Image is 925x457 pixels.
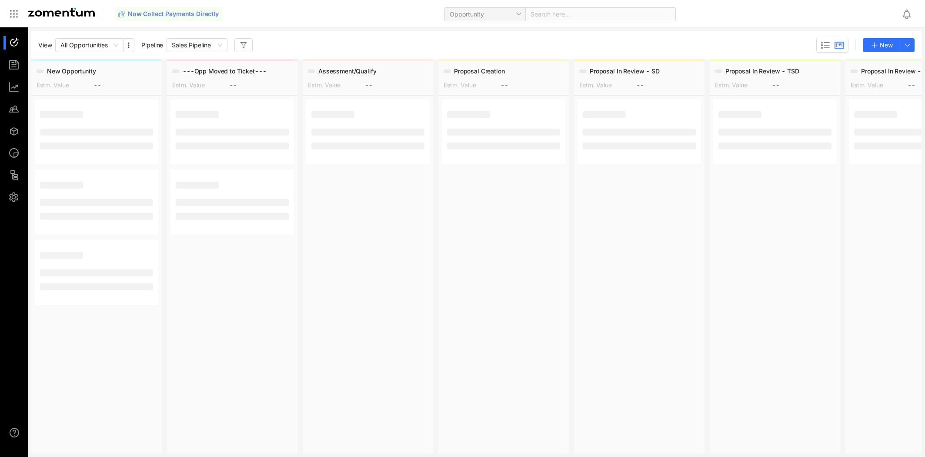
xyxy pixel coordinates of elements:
span: -- [229,81,237,89]
span: Now Collect Payments Directly [128,10,219,18]
span: Estm. Value [308,81,340,89]
span: Proposal Creation [454,67,505,76]
span: Estm. Value [172,81,204,89]
span: New Opportunity [47,67,96,76]
span: -- [772,81,780,89]
span: -- [365,81,373,89]
span: Assessment/Qualify [318,67,376,76]
span: Proposal In Review - TSD [725,67,799,76]
span: -- [94,81,101,89]
span: View [38,41,52,50]
span: All Opportunities [60,39,118,52]
span: ---Opp Moved to Ticket--- [183,67,267,76]
span: Estm. Value [851,81,883,89]
span: Opportunity [450,8,521,21]
span: Estm. Value [715,81,747,89]
span: New [880,40,893,50]
span: -- [908,81,915,89]
div: Notifications [902,4,919,24]
button: Now Collect Payments Directly [115,7,222,21]
span: Sales Pipeline [172,39,222,52]
button: New [863,38,901,52]
span: -- [501,81,508,89]
span: Estm. Value [579,81,611,89]
span: Proposal In Review - SD [590,67,660,76]
span: Estm. Value [37,81,69,89]
span: Estm. Value [444,81,476,89]
span: Pipeline [141,41,163,50]
span: -- [636,81,644,89]
img: Zomentum Logo [28,8,95,17]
